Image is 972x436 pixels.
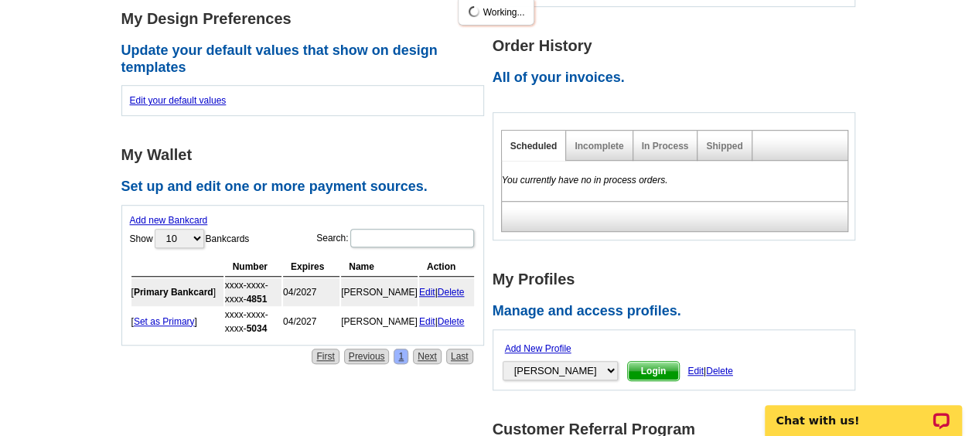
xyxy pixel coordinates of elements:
td: xxxx-xxxx-xxxx- [225,308,281,336]
a: Add new Bankcard [130,215,208,226]
iframe: LiveChat chat widget [755,387,972,436]
th: Number [225,257,281,277]
button: Login [627,361,680,381]
a: First [312,349,339,364]
h2: All of your invoices. [493,70,864,87]
a: Delete [438,287,465,298]
a: Scheduled [510,141,558,152]
a: 1 [394,349,408,364]
h1: My Profiles [493,271,864,288]
td: 04/2027 [283,278,339,306]
th: Action [419,257,474,277]
select: ShowBankcards [155,229,204,248]
label: Search: [316,227,475,249]
a: Delete [438,316,465,327]
span: Edit [687,366,704,376]
b: Primary Bankcard [134,287,213,298]
a: Edit [419,287,435,298]
th: Expires [283,257,339,277]
a: Previous [344,349,390,364]
h1: Order History [493,38,864,54]
h2: Update your default values that show on design templates [121,43,493,76]
img: loading... [468,5,480,18]
a: Edit [419,316,435,327]
em: You currently have no in process orders. [502,175,668,186]
td: | [419,308,474,336]
h2: Set up and edit one or more payment sources. [121,179,493,196]
a: Shipped [706,141,742,152]
a: Set as Primary [134,316,195,327]
a: Next [413,349,442,364]
a: Last [446,349,473,364]
a: Add New Profile [505,343,571,354]
td: [PERSON_NAME] [341,308,418,336]
td: [PERSON_NAME] [341,278,418,306]
a: Incomplete [575,141,623,152]
td: 04/2027 [283,308,339,336]
input: Search: [350,229,474,247]
th: Name [341,257,418,277]
strong: 5034 [247,323,268,334]
label: Show Bankcards [130,227,250,250]
td: xxxx-xxxx-xxxx- [225,278,281,306]
a: Edit your default values [130,95,227,106]
a: In Process [642,141,689,152]
strong: 4851 [247,294,268,305]
td: [ ] [131,308,223,336]
span: Login [628,362,680,380]
span: Delete [706,366,733,376]
h2: Manage and access profiles. [493,303,864,320]
h1: My Wallet [121,147,493,163]
h1: My Design Preferences [121,11,493,27]
td: [ ] [131,278,223,306]
td: | [419,278,474,306]
form: | [501,338,847,382]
